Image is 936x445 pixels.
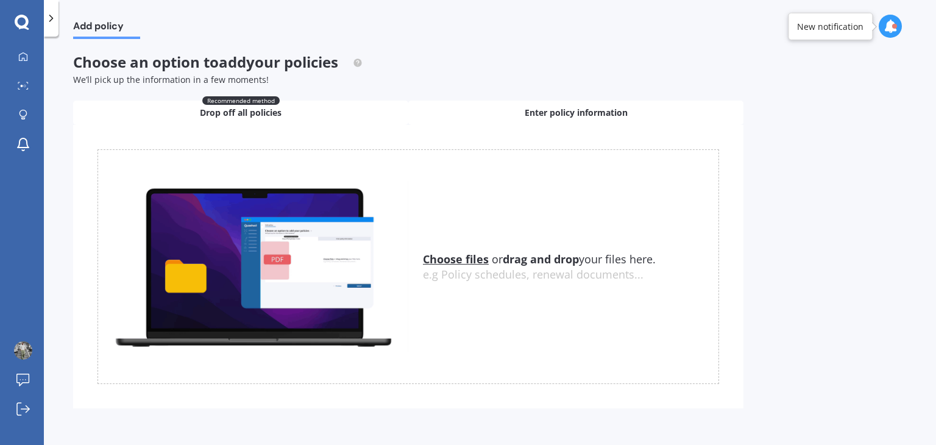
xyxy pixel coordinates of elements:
[204,52,338,72] span: to add your policies
[14,341,32,360] img: ACg8ocIhAap8_b4WzBZPOFaqikOJtl-VCxJcvnRv7oP0DIBYY72YlUX_jw=s96-c
[98,181,408,352] img: upload.de96410c8ce839c3fdd5.gif
[202,96,280,105] span: Recommended method
[73,20,140,37] span: Add policy
[423,268,718,282] div: e.g Policy schedules, renewal documents...
[73,52,363,72] span: Choose an option
[797,20,863,32] div: New notification
[73,74,269,85] span: We’ll pick up the information in a few moments!
[423,252,656,266] span: or your files here.
[525,107,628,119] span: Enter policy information
[200,107,282,119] span: Drop off all policies
[423,252,489,266] u: Choose files
[503,252,579,266] b: drag and drop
